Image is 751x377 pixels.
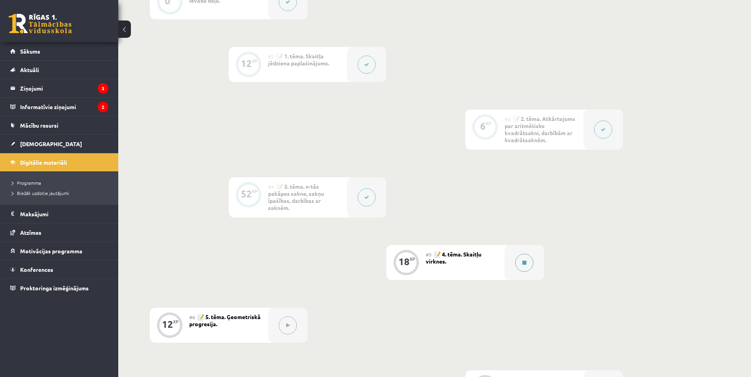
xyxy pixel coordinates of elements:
[10,223,108,241] a: Atzīmes
[505,116,511,122] span: #3
[20,284,89,292] span: Proktoringa izmēģinājums
[12,190,69,196] span: Biežāk uzdotie jautājumi
[241,190,252,197] div: 52
[189,313,261,327] span: 📝 5. tēma. Ģeometriskā progresija.
[10,205,108,223] a: Maksājumi
[241,60,252,67] div: 12
[10,279,108,297] a: Proktoringa izmēģinājums
[98,102,108,112] i: 2
[98,83,108,94] i: 3
[399,258,410,265] div: 18
[20,205,108,223] legend: Maksājumi
[20,66,39,73] span: Aktuāli
[10,116,108,134] a: Mācību resursi
[20,122,58,129] span: Mācību resursi
[10,79,108,97] a: Ziņojumi3
[410,257,415,261] div: XP
[426,251,481,265] span: 📝 4. tēma. Skaitļu virknes.
[12,180,41,186] span: Programma
[252,189,257,193] div: XP
[10,42,108,60] a: Sākums
[10,98,108,116] a: Informatīvie ziņojumi2
[20,229,41,236] span: Atzīmes
[480,123,486,130] div: 6
[10,260,108,279] a: Konferences
[426,251,432,258] span: #5
[189,314,195,320] span: #6
[20,48,40,55] span: Sākums
[20,98,108,116] legend: Informatīvie ziņojumi
[268,53,274,59] span: #2
[173,319,179,324] div: XP
[10,153,108,171] a: Digitālie materiāli
[12,189,110,197] a: Biežāk uzdotie jautājumi
[20,140,82,147] span: [DEMOGRAPHIC_DATA]
[162,321,173,328] div: 12
[10,135,108,153] a: [DEMOGRAPHIC_DATA]
[20,266,53,273] span: Konferences
[268,183,324,211] span: 📝 3. tēma. n-tās pakāpes sakne, sakņu īpašības, darbības ar saknēm.
[10,242,108,260] a: Motivācijas programma
[10,61,108,79] a: Aktuāli
[252,59,257,63] div: XP
[20,79,108,97] legend: Ziņojumi
[505,115,575,143] span: 📝 2. tēma. Atkārtojums par aritmētisko kvadrātsakni, darbībām ar kvadrātsaknēm.
[486,121,491,126] div: XP
[20,159,67,166] span: Digitālie materiāli
[20,247,82,254] span: Motivācijas programma
[268,184,274,190] span: #4
[268,52,329,67] span: 📝 1. tēma. Skaitļa jēdziena paplašinājums.
[12,179,110,186] a: Programma
[9,14,72,33] a: Rīgas 1. Tālmācības vidusskola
